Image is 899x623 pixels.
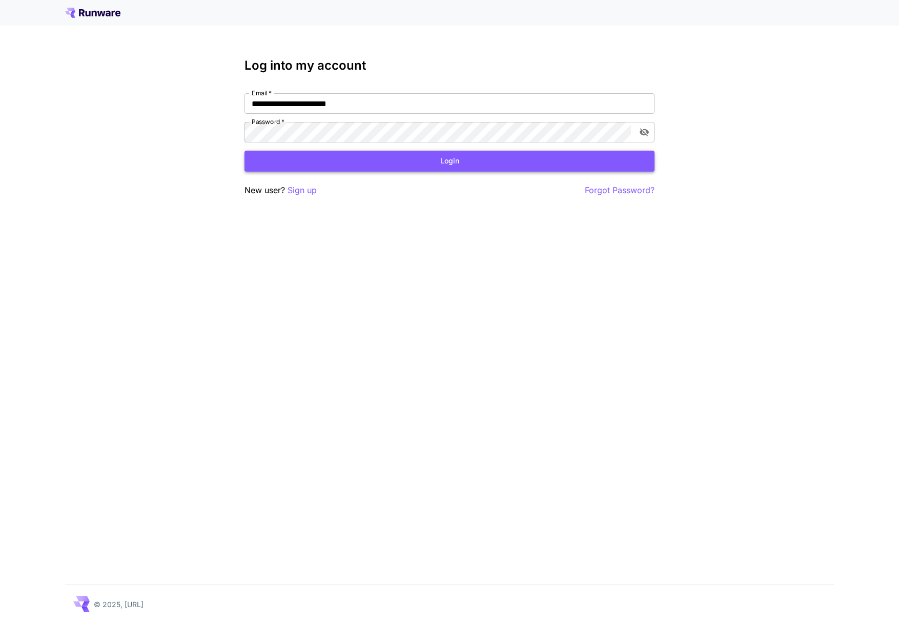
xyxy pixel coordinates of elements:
label: Email [252,89,272,97]
label: Password [252,117,284,126]
button: Login [244,151,655,172]
h3: Log into my account [244,58,655,73]
p: New user? [244,184,317,197]
button: Sign up [288,184,317,197]
p: © 2025, [URL] [94,599,144,610]
button: toggle password visibility [635,123,653,141]
button: Forgot Password? [585,184,655,197]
